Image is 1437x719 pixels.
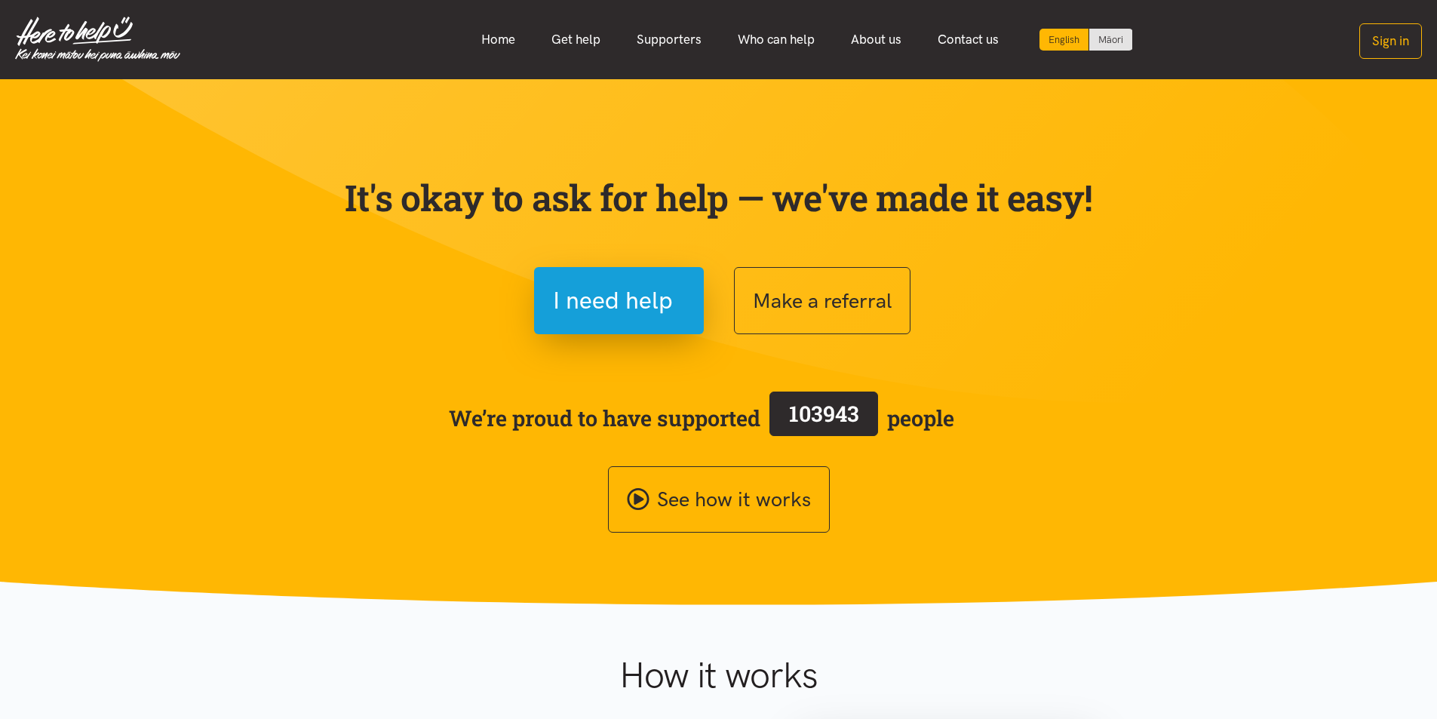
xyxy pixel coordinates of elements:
[789,399,859,428] span: 103943
[1039,29,1133,51] div: Language toggle
[734,267,910,334] button: Make a referral
[720,23,833,56] a: Who can help
[1039,29,1089,51] div: Current language
[920,23,1017,56] a: Contact us
[608,466,830,533] a: See how it works
[760,389,887,447] a: 103943
[472,653,965,697] h1: How it works
[533,23,619,56] a: Get help
[342,176,1096,220] p: It's okay to ask for help — we've made it easy!
[1089,29,1132,51] a: Switch to Te Reo Māori
[15,17,180,62] img: Home
[463,23,533,56] a: Home
[553,281,673,320] span: I need help
[449,389,954,447] span: We’re proud to have supported people
[833,23,920,56] a: About us
[534,267,704,334] button: I need help
[1359,23,1422,59] button: Sign in
[619,23,720,56] a: Supporters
